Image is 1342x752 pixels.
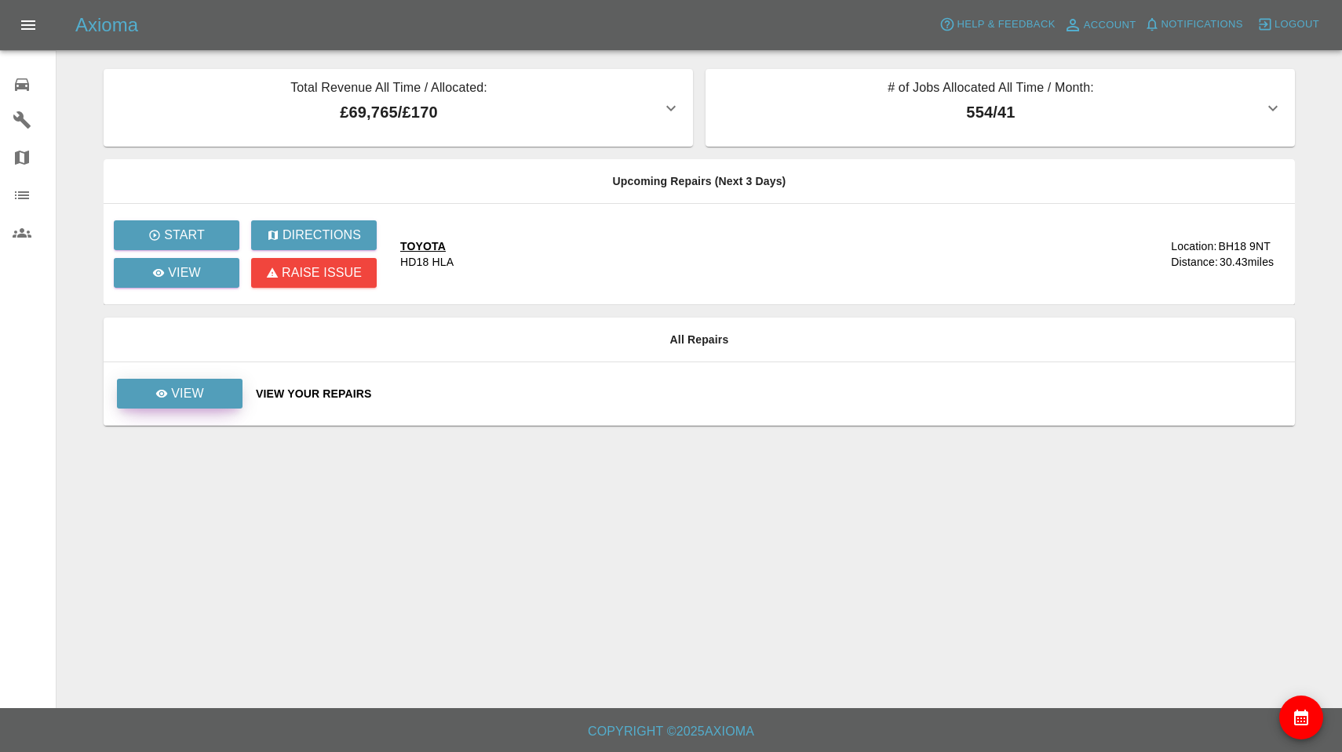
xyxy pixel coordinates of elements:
[1171,238,1216,254] div: Location:
[104,318,1295,362] th: All Repairs
[104,69,693,147] button: Total Revenue All Time / Allocated:£69,765/£170
[116,100,662,124] p: £69,765 / £170
[251,220,377,250] button: Directions
[400,238,454,254] div: TOYOTA
[1218,238,1271,254] div: BH18 9NT
[1220,254,1282,270] div: 30.43 miles
[256,386,1282,401] a: View Your Repairs
[251,258,377,288] button: Raise issue
[75,13,138,38] h5: Axioma
[282,263,362,282] p: Raise issue
[1275,16,1319,34] span: Logout
[171,384,204,403] p: View
[1279,696,1323,739] button: availability
[706,69,1295,147] button: # of Jobs Allocated All Time / Month:554/41
[164,226,205,245] p: Start
[1103,238,1282,270] a: Location:BH18 9NTDistance:30.43miles
[114,258,239,288] a: View
[104,159,1295,204] th: Upcoming Repairs (Next 3 Days)
[1140,13,1247,37] button: Notifications
[1059,13,1140,38] a: Account
[957,16,1055,34] span: Help & Feedback
[116,78,662,100] p: Total Revenue All Time / Allocated:
[117,379,243,409] a: View
[9,6,47,44] button: Open drawer
[114,220,239,250] button: Start
[283,226,361,245] p: Directions
[1161,16,1243,34] span: Notifications
[400,238,1090,270] a: TOYOTAHD18 HLA
[116,387,243,399] a: View
[935,13,1059,37] button: Help & Feedback
[1171,254,1218,270] div: Distance:
[400,254,454,270] div: HD18 HLA
[718,100,1264,124] p: 554 / 41
[1084,16,1136,35] span: Account
[168,263,201,282] p: View
[1253,13,1323,37] button: Logout
[13,721,1329,743] h6: Copyright © 2025 Axioma
[718,78,1264,100] p: # of Jobs Allocated All Time / Month:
